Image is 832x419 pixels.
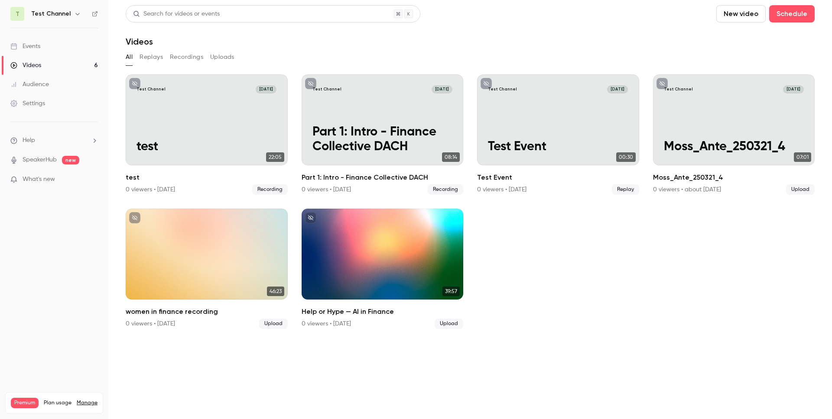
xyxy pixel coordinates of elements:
p: Part 1: Intro - Finance Collective DACH [312,125,452,155]
a: Manage [77,400,97,406]
span: 07:01 [794,152,811,162]
li: Part 1: Intro - Finance Collective DACH [302,74,464,195]
button: New video [716,5,766,23]
div: 0 viewers • [DATE] [302,319,351,328]
li: test [126,74,288,195]
span: Replay [612,184,639,195]
div: Settings [10,99,45,108]
div: Events [10,42,40,51]
span: 22:05 [266,152,284,162]
span: Upload [786,184,815,195]
div: Audience [10,80,49,89]
div: 0 viewers • [DATE] [126,185,175,194]
p: Test Channel [664,87,693,92]
span: [DATE] [256,85,276,93]
li: Moss_Ante_250321_4 [653,74,815,195]
span: [DATE] [783,85,804,93]
button: unpublished [129,78,140,89]
span: Recording [428,184,463,195]
h2: Test Event [477,172,639,183]
h1: Videos [126,36,153,47]
span: What's new [23,175,55,184]
a: 39:57Help or Hype — AI in Finance0 viewers • [DATE]Upload [302,209,464,329]
button: unpublished [481,78,492,89]
p: Test Channel [488,87,517,92]
h2: women in finance recording [126,306,288,317]
p: test [136,140,276,155]
span: Upload [435,319,463,329]
span: Help [23,136,35,145]
span: T [16,10,19,19]
button: unpublished [656,78,668,89]
span: Premium [11,398,39,408]
span: 46:23 [267,287,284,296]
span: Recording [252,184,288,195]
span: Upload [259,319,288,329]
span: 08:14 [442,152,460,162]
li: Help or Hype — AI in Finance [302,209,464,329]
span: [DATE] [607,85,628,93]
button: Recordings [170,50,203,64]
p: Test Event [488,140,628,155]
ul: Videos [126,74,815,329]
h2: Help or Hype — AI in Finance [302,306,464,317]
h2: test [126,172,288,183]
button: unpublished [305,212,316,223]
a: SpeakerHub [23,155,57,164]
p: Moss_Ante_250321_4 [664,140,804,155]
button: Schedule [769,5,815,23]
span: 39:57 [442,287,460,296]
div: 0 viewers • [DATE] [302,185,351,194]
button: unpublished [129,212,140,223]
a: Test Channel[DATE]Moss_Ante_250321_407:01Moss_Ante_250321_40 viewers • about [DATE]Upload [653,74,815,195]
div: 0 viewers • about [DATE] [653,185,721,194]
p: Test Channel [312,87,341,92]
a: 46:23women in finance recording0 viewers • [DATE]Upload [126,209,288,329]
iframe: Noticeable Trigger [88,176,98,184]
h6: Test Channel [31,10,71,18]
h2: Moss_Ante_250321_4 [653,172,815,183]
h2: Part 1: Intro - Finance Collective DACH [302,172,464,183]
li: help-dropdown-opener [10,136,98,145]
span: 00:30 [616,152,636,162]
button: All [126,50,133,64]
button: Uploads [210,50,234,64]
div: Search for videos or events [133,10,220,19]
span: Plan usage [44,400,71,406]
div: 0 viewers • [DATE] [477,185,526,194]
button: Replays [140,50,163,64]
button: unpublished [305,78,316,89]
li: Test Event [477,74,639,195]
a: Test Channel[DATE]Part 1: Intro - Finance Collective DACH08:14Part 1: Intro - Finance Collective ... [302,74,464,195]
span: [DATE] [432,85,452,93]
section: Videos [126,5,815,414]
span: new [62,156,79,164]
p: Test Channel [136,87,166,92]
li: women in finance recording [126,209,288,329]
a: Test Channel[DATE]Test Event00:30Test Event0 viewers • [DATE]Replay [477,74,639,195]
a: Test Channel[DATE]test22:05test0 viewers • [DATE]Recording [126,74,288,195]
div: 0 viewers • [DATE] [126,319,175,328]
div: Videos [10,61,41,70]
